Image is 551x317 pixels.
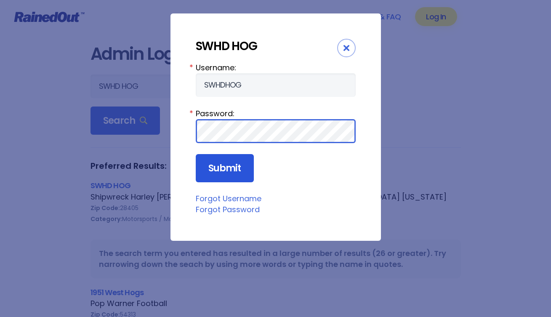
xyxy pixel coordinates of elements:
a: Forgot Password [196,204,260,215]
label: Password: [196,108,356,119]
a: Forgot Username [196,193,261,204]
label: Username: [196,62,356,73]
div: Close [337,39,356,57]
input: Submit [196,154,254,183]
div: SWHD HOG [196,39,337,53]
